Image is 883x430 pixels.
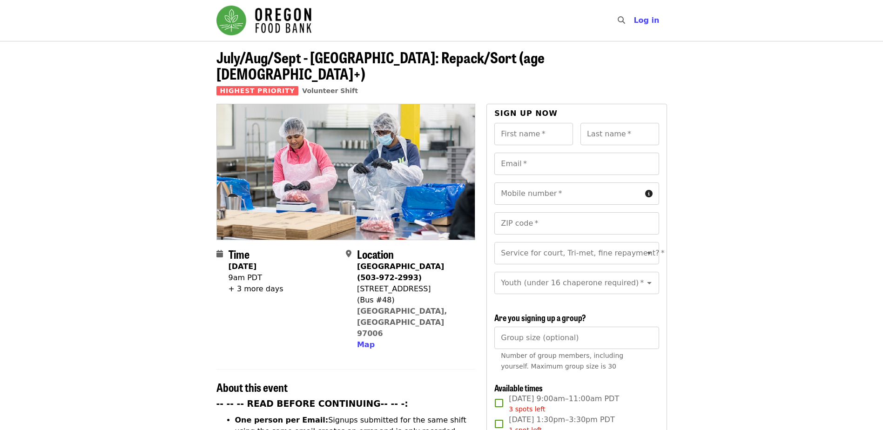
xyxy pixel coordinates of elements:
div: + 3 more days [229,283,283,295]
input: [object Object] [494,327,659,349]
a: Volunteer Shift [302,87,358,94]
span: Log in [634,16,659,25]
strong: [GEOGRAPHIC_DATA] (503-972-2993) [357,262,444,282]
span: About this event [216,379,288,395]
i: map-marker-alt icon [346,249,351,258]
input: Mobile number [494,182,641,205]
i: calendar icon [216,249,223,258]
button: Log in [626,11,667,30]
i: search icon [618,16,625,25]
span: Location [357,246,394,262]
span: Are you signing up a group? [494,311,586,323]
input: Last name [580,123,659,145]
img: July/Aug/Sept - Beaverton: Repack/Sort (age 10+) organized by Oregon Food Bank [217,104,475,239]
img: Oregon Food Bank - Home [216,6,311,35]
span: Highest Priority [216,86,299,95]
button: Open [643,247,656,260]
a: [GEOGRAPHIC_DATA], [GEOGRAPHIC_DATA] 97006 [357,307,447,338]
span: Map [357,340,375,349]
span: Number of group members, including yourself. Maximum group size is 30 [501,352,623,370]
input: First name [494,123,573,145]
button: Open [643,276,656,289]
span: Sign up now [494,109,558,118]
div: (Bus #48) [357,295,468,306]
strong: -- -- -- READ BEFORE CONTINUING-- -- -: [216,399,408,409]
strong: [DATE] [229,262,257,271]
span: Available times [494,382,543,394]
input: Search [631,9,638,32]
button: Map [357,339,375,350]
span: Time [229,246,249,262]
span: [DATE] 9:00am–11:00am PDT [509,393,619,414]
i: circle-info icon [645,189,653,198]
span: 3 spots left [509,405,545,413]
span: July/Aug/Sept - [GEOGRAPHIC_DATA]: Repack/Sort (age [DEMOGRAPHIC_DATA]+) [216,46,545,84]
strong: One person per Email: [235,416,329,424]
div: 9am PDT [229,272,283,283]
input: ZIP code [494,212,659,235]
div: [STREET_ADDRESS] [357,283,468,295]
input: Email [494,153,659,175]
